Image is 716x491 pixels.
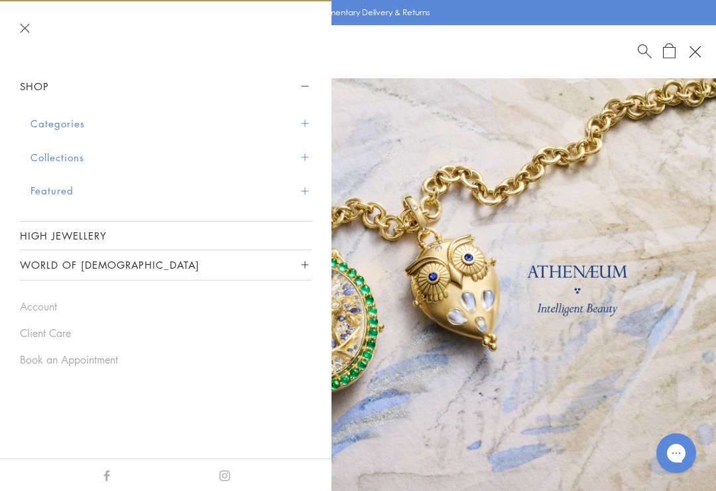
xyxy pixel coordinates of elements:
[20,72,312,102] button: Shop
[20,222,312,249] a: High Jewellery
[20,326,312,340] a: Client Care
[663,43,676,60] a: Open Shopping Bag
[101,467,112,482] a: Facebook
[30,174,312,208] button: Featured
[30,107,312,141] button: Categories
[684,40,706,63] button: Open navigation
[20,352,312,367] a: Book an Appointment
[20,299,312,314] a: Account
[219,467,230,482] a: Instagram
[20,250,312,280] button: World of [DEMOGRAPHIC_DATA]
[638,43,652,60] a: Search
[280,6,430,19] p: Enjoy Complimentary Delivery & Returns
[20,72,312,281] nav: Sidebar navigation
[650,429,703,478] iframe: Gorgias live chat messenger
[20,23,30,33] button: Close navigation
[30,141,312,175] button: Collections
